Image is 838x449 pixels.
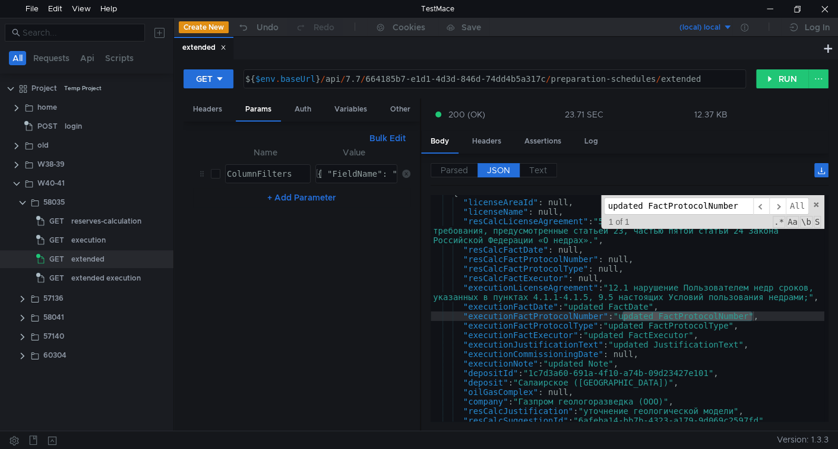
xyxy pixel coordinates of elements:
button: Api [77,51,98,65]
div: 60304 [43,346,67,364]
span: GET [49,231,64,249]
div: Save [461,23,481,31]
div: Log [575,130,608,152]
span: Version: 1.3.3 [777,431,828,448]
input: Search... [23,26,138,39]
span: CaseSensitive Search [786,216,799,228]
span: Search In Selection [814,216,821,228]
div: (local) local [679,22,720,33]
div: 23.71 SEC [565,109,603,120]
span: GET [49,269,64,287]
div: home [37,98,57,116]
div: W38-39 [37,155,65,173]
th: Name [220,145,311,160]
div: old [37,136,49,154]
div: 57136 [43,289,64,307]
div: GET [196,72,213,85]
div: Temp Project [64,79,102,97]
span: Text [529,165,547,176]
button: Requests [30,51,73,65]
th: Value [311,145,397,160]
div: Headers [184,98,232,120]
button: Redo [287,18,343,36]
span: 1 of 1 [604,217,634,227]
span: JSON [487,165,510,176]
span: 200 (OK) [448,108,485,121]
button: Create New [179,21,229,33]
div: reserves-calculation [71,212,141,230]
div: Log In [805,20,830,34]
button: Scripts [102,51,137,65]
span: ​ [753,198,770,215]
input: Search for [604,198,753,215]
span: GET [49,212,64,230]
div: Other [381,98,420,120]
div: Cookies [393,20,425,34]
button: RUN [756,69,809,88]
div: extended execution [71,269,141,287]
div: Auth [285,98,321,120]
span: ​ [769,198,786,215]
span: POST [37,117,58,135]
button: Bulk Edit [365,131,410,145]
span: Whole Word Search [800,216,812,228]
div: Project [31,79,57,97]
div: Headers [463,130,511,152]
span: Alt-Enter [786,198,809,215]
span: GET [49,250,64,268]
div: Body [421,130,458,154]
div: extended [182,42,226,54]
div: Redo [314,20,334,34]
button: Undo [229,18,287,36]
div: Variables [325,98,377,120]
div: 57140 [43,327,64,345]
div: Assertions [515,130,571,152]
div: 58041 [43,308,64,326]
div: execution [71,231,106,249]
div: W40-41 [37,174,65,192]
div: Undo [257,20,279,34]
span: RegExp Search [773,216,785,228]
div: extended [71,250,105,268]
div: 58035 [43,193,65,211]
div: Params [236,98,281,122]
div: 12.37 KB [694,109,728,120]
button: + Add Parameter [263,190,341,205]
button: (local) local [650,18,732,37]
div: login [65,117,82,135]
span: Parsed [441,165,468,176]
button: GET [184,69,233,88]
button: All [9,51,26,65]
